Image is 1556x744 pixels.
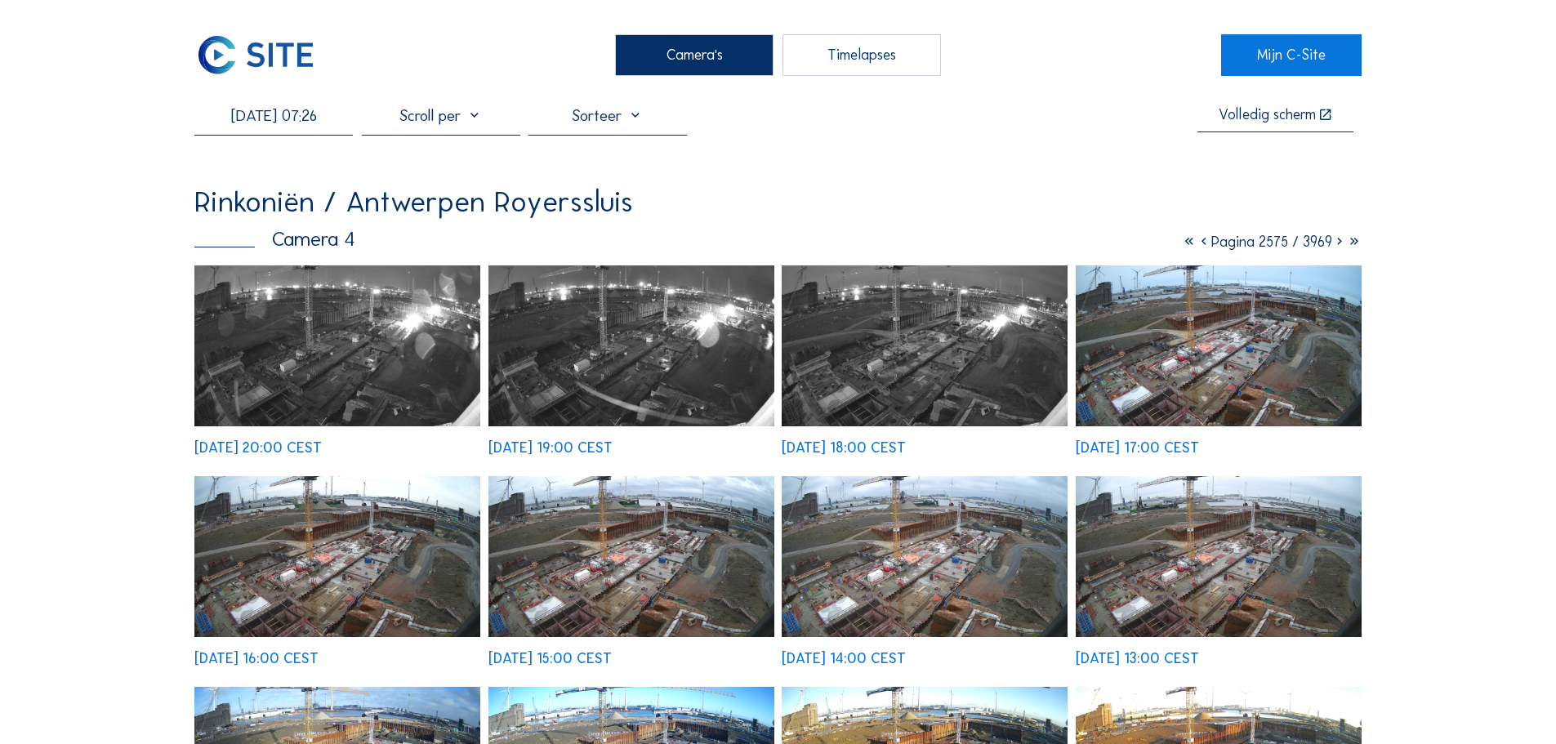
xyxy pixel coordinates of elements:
input: Zoek op datum 󰅀 [194,105,353,125]
div: Timelapses [782,34,941,75]
img: image_48577223 [1076,265,1362,426]
img: C-SITE Logo [194,34,317,75]
img: image_48578350 [194,265,480,426]
div: [DATE] 17:00 CEST [1076,441,1199,456]
img: image_48576382 [488,476,774,637]
a: Mijn C-Site [1221,34,1361,75]
div: Volledig scherm [1219,108,1316,123]
span: Pagina 2575 / 3969 [1211,233,1332,251]
div: [DATE] 20:00 CEST [194,441,322,456]
a: C-SITE Logo [194,34,334,75]
div: [DATE] 18:00 CEST [782,441,906,456]
img: image_48576030 [782,476,1068,637]
img: image_48577601 [782,265,1068,426]
div: [DATE] 14:00 CEST [782,652,906,666]
div: [DATE] 19:00 CEST [488,441,613,456]
img: image_48576862 [194,476,480,637]
div: Camera 4 [194,229,355,250]
div: Camera's [615,34,774,75]
img: image_48575568 [1076,476,1362,637]
div: [DATE] 13:00 CEST [1076,652,1199,666]
div: Rinkoniën / Antwerpen Royerssluis [194,187,633,216]
div: [DATE] 16:00 CEST [194,652,319,666]
div: [DATE] 15:00 CEST [488,652,612,666]
img: image_48577988 [488,265,774,426]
